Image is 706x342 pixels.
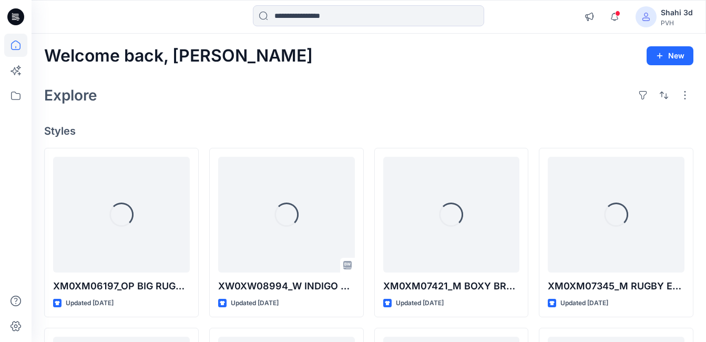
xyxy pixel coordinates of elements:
button: New [647,46,693,65]
p: Updated [DATE] [396,298,444,309]
p: XM0XM07421_M BOXY BRETON STRIPE HALF ZIP_PROTO_V01 [383,279,520,294]
h2: Welcome back, [PERSON_NAME] [44,46,313,66]
h4: Styles [44,125,693,137]
p: Updated [DATE] [231,298,279,309]
p: XW0XW08994_W INDIGO TH TEE_PROTO_V01 [218,279,355,294]
h2: Explore [44,87,97,104]
div: PVH [661,19,693,27]
p: XM0XM06197_OP BIG RUGBY SS POLO RF_PROTO_V01 [53,279,190,294]
svg: avatar [642,13,650,21]
p: Updated [DATE] [66,298,114,309]
p: Updated [DATE] [560,298,608,309]
div: Shahi 3d [661,6,693,19]
p: XM0XM07345_M RUGBY ENG STRIPE LS POLO_PROTO_V02 [548,279,684,294]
